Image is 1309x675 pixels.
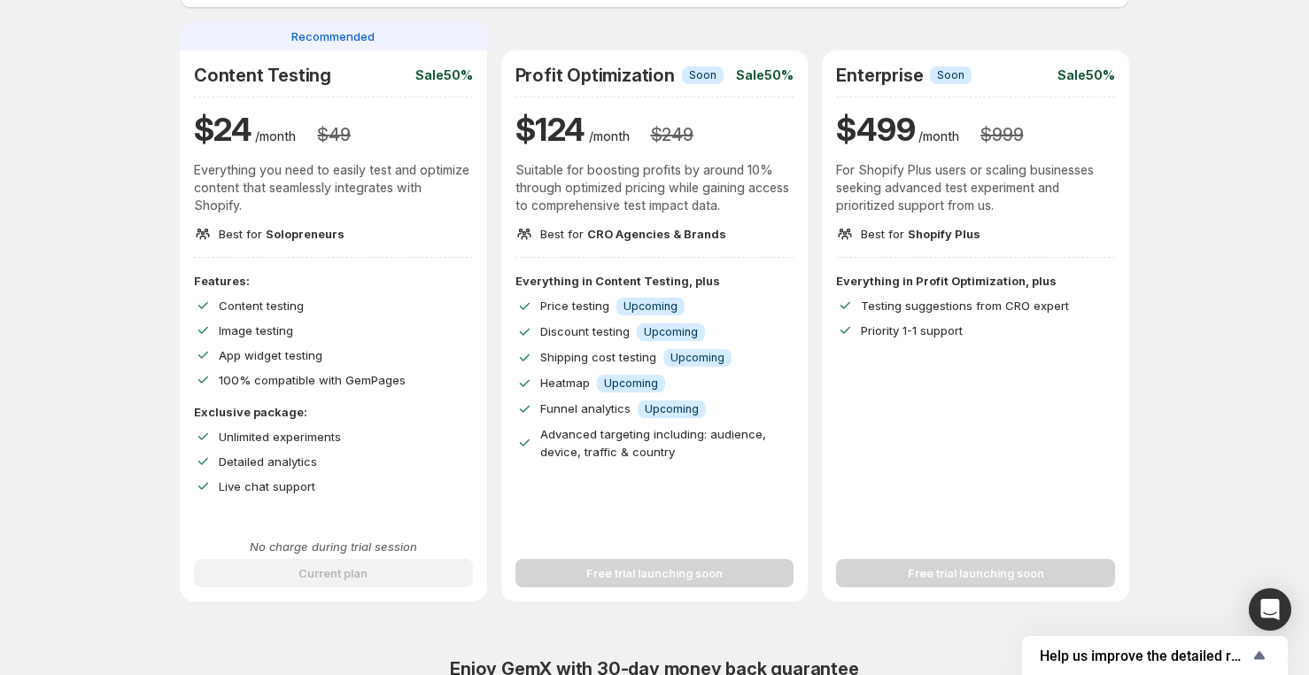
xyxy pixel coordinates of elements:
span: App widget testing [219,348,322,362]
p: /month [255,128,296,145]
p: For Shopify Plus users or scaling businesses seeking advanced test experiment and prioritized sup... [836,161,1115,214]
div: Open Intercom Messenger [1249,588,1291,631]
span: Upcoming [644,325,698,339]
p: Best for [540,225,726,243]
span: CRO Agencies & Brands [587,227,726,241]
span: Detailed analytics [219,454,317,469]
p: Sale 50% [415,66,473,84]
button: Show survey - Help us improve the detailed report for A/B campaigns [1040,645,1270,666]
h2: Enterprise [836,65,923,86]
p: Everything in Profit Optimization, plus [836,272,1115,290]
span: Soon [689,68,716,82]
p: /month [918,128,959,145]
span: Price testing [540,299,609,313]
p: No charge during trial session [194,538,473,555]
p: Everything you need to easily test and optimize content that seamlessly integrates with Shopify. [194,161,473,214]
span: Upcoming [604,376,658,391]
p: Best for [861,225,980,243]
h3: $ 249 [651,124,693,145]
h3: $ 999 [980,124,1023,145]
span: Funnel analytics [540,401,631,415]
span: Shopify Plus [908,227,980,241]
h2: Content Testing [194,65,331,86]
p: Suitable for boosting profits by around 10% through optimized pricing while gaining access to com... [515,161,794,214]
span: Testing suggestions from CRO expert [861,299,1069,313]
span: Content testing [219,299,304,313]
span: Upcoming [624,299,678,314]
p: Sale 50% [1057,66,1115,84]
span: Solopreneurs [266,227,345,241]
span: Discount testing [540,324,630,338]
h1: $ 124 [515,108,585,151]
p: Sale 50% [736,66,794,84]
p: Exclusive package: [194,403,473,421]
span: Live chat support [219,479,315,493]
span: Unlimited experiments [219,430,341,444]
span: Shipping cost testing [540,350,656,364]
p: /month [589,128,630,145]
span: Image testing [219,323,293,337]
p: Everything in Content Testing, plus [515,272,794,290]
p: Best for [219,225,345,243]
span: Help us improve the detailed report for A/B campaigns [1040,648,1249,664]
h1: $ 24 [194,108,252,151]
span: Upcoming [670,351,724,365]
span: Priority 1-1 support [861,323,963,337]
span: Upcoming [645,402,699,416]
span: 100% compatible with GemPages [219,373,406,387]
h1: $ 499 [836,108,915,151]
h2: Profit Optimization [515,65,675,86]
span: Soon [937,68,964,82]
span: Recommended [291,27,375,45]
h3: $ 49 [317,124,350,145]
span: Advanced targeting including: audience, device, traffic & country [540,427,766,459]
p: Features: [194,272,473,290]
span: Heatmap [540,376,590,390]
